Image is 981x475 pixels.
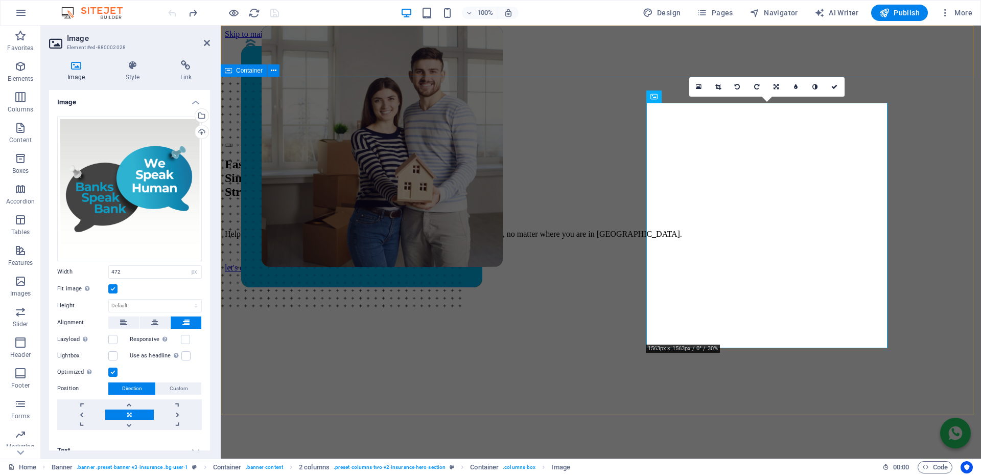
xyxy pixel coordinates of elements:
[248,7,260,19] button: reload
[728,77,748,97] a: Rotate left 90°
[11,228,30,236] p: Tables
[57,303,108,308] label: Height
[57,366,108,378] label: Optimized
[689,77,709,97] a: Select files from the file manager, stock photos, or upload file(s)
[879,8,920,18] span: Publish
[57,333,108,346] label: Lazyload
[504,8,513,17] i: On resize automatically adjust zoom level to fit chosen device.
[8,105,33,114] p: Columns
[806,77,825,97] a: Greyscale
[57,269,108,275] label: Width
[170,382,188,395] span: Custom
[882,461,909,473] h6: Session time
[77,461,188,473] span: . banner .preset-banner-v3-insurance .bg-user-1
[643,8,681,18] span: Design
[470,461,499,473] span: Click to select. Double-click to edit
[49,60,107,82] h4: Image
[67,43,190,52] h3: Element #ed-880002028
[122,382,142,395] span: Direction
[162,60,210,82] h4: Link
[9,136,32,144] p: Content
[107,60,161,82] h4: Style
[961,461,973,473] button: Usercentrics
[49,90,210,108] h4: Image
[639,5,685,21] button: Design
[940,8,972,18] span: More
[52,461,73,473] span: Click to select. Double-click to edit
[786,77,806,97] a: Blur
[918,461,952,473] button: Code
[11,381,30,390] p: Footer
[814,8,859,18] span: AI Writer
[246,461,283,473] span: . banner-content
[57,350,108,362] label: Lightbox
[462,7,498,19] button: 100%
[130,333,181,346] label: Responsive
[52,461,570,473] nav: breadcrumb
[8,75,34,83] p: Elements
[248,7,260,19] i: Reload page
[187,7,199,19] i: Redo: Change image (Ctrl+Y, ⌘+Y)
[57,117,202,261] div: PaarlWellington-IKHdy8DO2iCEDbo_iIhGZw.png
[709,77,728,97] a: Crop mode
[4,4,72,13] a: Skip to main content
[10,289,31,298] p: Images
[639,5,685,21] div: Design (Ctrl+Alt+Y)
[503,461,535,473] span: . columns-box
[697,8,733,18] span: Pages
[67,34,210,43] h2: Image
[59,7,135,19] img: Editor Logo
[750,8,798,18] span: Navigator
[213,461,242,473] span: Click to select. Double-click to edit
[192,464,197,470] i: This element is a customizable preset
[10,351,31,359] p: Header
[871,5,928,21] button: Publish
[551,461,570,473] span: Click to select. Double-click to edit
[6,443,34,451] p: Marketing
[13,320,29,328] p: Slider
[49,438,210,463] h4: Text
[57,316,108,329] label: Alignment
[12,167,29,175] p: Boxes
[693,5,737,21] button: Pages
[893,461,909,473] span: 00 00
[936,5,976,21] button: More
[11,412,30,420] p: Forms
[130,350,181,362] label: Use as headline
[299,461,330,473] span: Click to select. Double-click to edit
[156,382,201,395] button: Custom
[745,5,802,21] button: Navigator
[186,7,199,19] button: redo
[236,67,263,74] span: Container
[450,464,454,470] i: This element is a customizable preset
[477,7,494,19] h6: 100%
[748,77,767,97] a: Rotate right 90°
[57,283,108,295] label: Fit image
[922,461,948,473] span: Code
[8,461,36,473] a: Click to cancel selection. Double-click to open Pages
[900,463,902,471] span: :
[8,259,33,267] p: Features
[767,77,786,97] a: Change orientation
[810,5,863,21] button: AI Writer
[6,197,35,206] p: Accordion
[7,44,33,52] p: Favorites
[334,461,446,473] span: . preset-columns-two-v2-insurance-hero-section
[825,77,845,97] a: Confirm ( Ctrl ⏎ )
[108,382,155,395] button: Direction
[57,382,108,395] label: Position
